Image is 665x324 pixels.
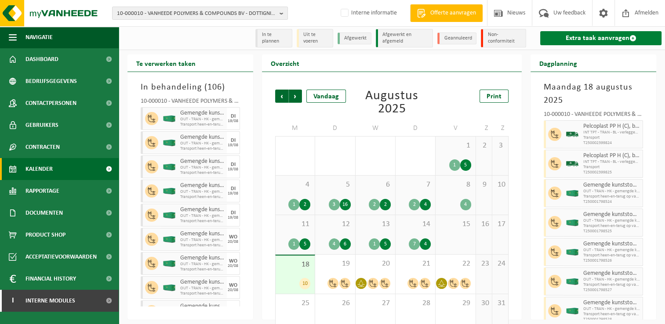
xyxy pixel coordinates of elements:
[180,141,225,146] span: OUT - TRAN - HK - gemengde kunststoffen - VAF
[231,210,236,216] div: DI
[400,299,431,308] span: 28
[583,189,640,194] span: OUT - TRAN - HK - gemengde kunststoffen - VAF
[440,141,471,151] span: 1
[299,238,310,250] div: 5
[460,199,471,210] div: 4
[428,9,478,18] span: Offerte aanvragen
[400,220,431,229] span: 14
[583,123,640,130] span: Pelcoplast PP H (C), bont
[180,238,225,243] span: OUT - TRAN - HK - gemengde kunststoffen - VAF
[356,120,396,136] td: W
[289,90,302,103] span: Volgende
[566,157,579,170] img: BL-SO-LV
[420,238,431,250] div: 4
[480,90,509,103] a: Print
[25,246,97,268] span: Acceptatievoorwaarden
[354,90,430,116] div: Augustus 2025
[163,188,176,194] img: HK-XC-40-GN-00
[280,180,310,190] span: 4
[329,199,340,210] div: 3
[376,29,433,47] li: Afgewerkt en afgemeld
[583,312,640,317] span: Transport heen-en-terug op vaste frequentie
[25,202,63,224] span: Documenten
[280,260,310,270] span: 18
[440,220,471,229] span: 15
[229,283,237,288] div: WO
[583,248,640,253] span: OUT - TRAN - HK - gemengde kunststoffen - VAF
[306,90,346,103] div: Vandaag
[583,288,640,293] span: T250001798527
[229,234,237,240] div: WO
[583,199,640,205] span: T250001798524
[180,255,225,262] span: Gemengde kunststoffen (niet-recycleerbaar), exclusief PVC
[180,213,225,219] span: OUT - TRAN - HK - gemengde kunststoffen - VAF
[544,112,643,120] div: 10-000010 - VANHEEDE POLYMERS & COMPOUNDS BV - DOTTIGNIES
[360,299,391,308] span: 27
[481,29,526,47] li: Non-conformiteit
[583,218,640,223] span: OUT - TRAN - HK - gemengde kunststoffen - VAF
[25,70,77,92] span: Bedrijfsgegevens
[117,7,276,20] span: 10-000010 - VANHEEDE POLYMERS & COMPOUNDS BV - DOTTIGNIES
[180,134,225,141] span: Gemengde kunststoffen (niet-recycleerbaar), exclusief PVC
[163,212,176,219] img: HK-XC-40-GN-00
[476,120,492,136] td: Z
[440,299,471,308] span: 29
[25,114,58,136] span: Gebruikers
[112,7,288,20] button: 10-000010 - VANHEEDE POLYMERS & COMPOUNDS BV - DOTTIGNIES
[275,120,315,136] td: M
[583,182,640,189] span: Gemengde kunststoffen (niet-recycleerbaar), exclusief PVC
[228,288,238,292] div: 20/08
[163,115,176,122] img: HK-XC-40-GN-00
[288,238,299,250] div: 1
[396,120,436,136] td: D
[583,140,640,146] span: T250002399824
[583,165,640,170] span: Transport
[400,180,431,190] span: 7
[231,162,236,167] div: DI
[583,258,640,263] span: T250001798526
[566,308,579,314] img: HK-XC-40-GN-00
[400,259,431,269] span: 21
[315,120,355,136] td: D
[141,81,240,94] h3: In behandeling ( )
[228,167,238,172] div: 19/08
[255,29,292,47] li: In te plannen
[583,194,640,199] span: Transport heen-en-terug op vaste frequentie
[228,240,238,244] div: 20/08
[480,220,487,229] span: 16
[583,170,640,175] span: T250002399825
[497,180,504,190] span: 10
[480,259,487,269] span: 23
[180,291,225,296] span: Transport heen-en-terug op vaste frequentie
[583,241,640,248] span: Gemengde kunststoffen (niet-recycleerbaar), exclusief PVC
[497,220,504,229] span: 17
[228,191,238,196] div: 19/08
[583,135,640,140] span: Transport
[583,130,640,135] span: INT TPT - TRAN - BL - verleggen van materiaal site VPC
[338,32,371,44] li: Afgewerkt
[229,259,237,264] div: WO
[163,284,176,291] img: HK-XC-40-GN-00
[340,199,351,210] div: 16
[163,164,176,170] img: HK-XC-40-GN-00
[25,268,76,290] span: Financial History
[141,98,240,107] div: 10-000010 - VANHEEDE POLYMERS & COMPOUNDS BV - DOTTIGNIES
[480,141,487,151] span: 2
[566,278,579,285] img: HK-XC-40-GN-00
[369,199,380,210] div: 2
[320,299,350,308] span: 26
[339,7,397,20] label: Interne informatie
[25,224,65,246] span: Product Shop
[566,190,579,197] img: HK-XC-40-GN-00
[583,229,640,234] span: T250001798525
[409,238,420,250] div: 7
[180,286,225,291] span: OUT - TRAN - HK - gemengde kunststoffen - VAF
[320,220,350,229] span: 12
[583,152,640,159] span: Pelcoplast PP H (C), bont
[180,219,225,224] span: Transport heen-en-terug op vaste frequentie
[25,26,53,48] span: Navigatie
[25,136,60,158] span: Contracten
[25,290,75,312] span: Interne modules
[566,249,579,256] img: HK-XC-40-GN-00
[544,81,643,107] h3: Maandag 18 augustus 2025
